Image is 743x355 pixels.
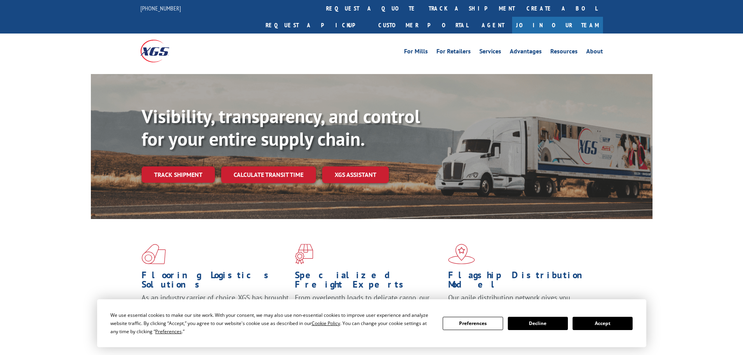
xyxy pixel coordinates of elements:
[436,48,471,57] a: For Retailers
[97,299,646,347] div: Cookie Consent Prompt
[586,48,603,57] a: About
[512,17,603,34] a: Join Our Team
[550,48,578,57] a: Resources
[443,317,503,330] button: Preferences
[260,17,372,34] a: Request a pickup
[142,293,289,321] span: As an industry carrier of choice, XGS has brought innovation and dedication to flooring logistics...
[322,166,389,183] a: XGS ASSISTANT
[295,293,442,328] p: From overlength loads to delicate cargo, our experienced staff knows the best way to move your fr...
[221,166,316,183] a: Calculate transit time
[155,328,182,335] span: Preferences
[142,244,166,264] img: xgs-icon-total-supply-chain-intelligence-red
[140,4,181,12] a: [PHONE_NUMBER]
[508,317,568,330] button: Decline
[448,244,475,264] img: xgs-icon-flagship-distribution-model-red
[404,48,428,57] a: For Mills
[295,270,442,293] h1: Specialized Freight Experts
[142,104,420,151] b: Visibility, transparency, and control for your entire supply chain.
[142,166,215,183] a: Track shipment
[474,17,512,34] a: Agent
[295,244,313,264] img: xgs-icon-focused-on-flooring-red
[448,270,596,293] h1: Flagship Distribution Model
[573,317,633,330] button: Accept
[110,311,433,336] div: We use essential cookies to make our site work. With your consent, we may also use non-essential ...
[312,320,340,327] span: Cookie Policy
[372,17,474,34] a: Customer Portal
[142,270,289,293] h1: Flooring Logistics Solutions
[448,293,592,311] span: Our agile distribution network gives you nationwide inventory management on demand.
[510,48,542,57] a: Advantages
[479,48,501,57] a: Services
